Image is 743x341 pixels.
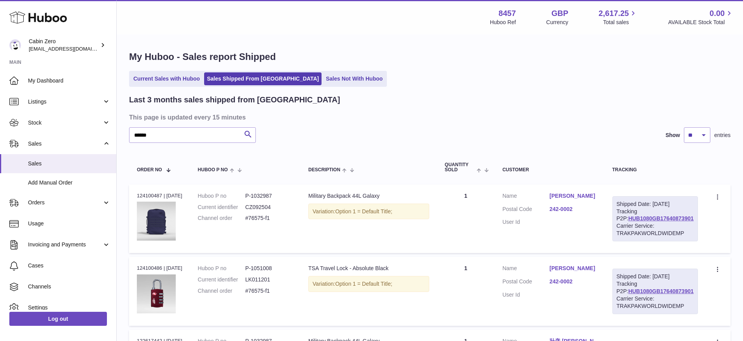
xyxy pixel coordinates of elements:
dd: CZ092504 [245,204,293,211]
div: Variation: [308,276,429,292]
div: Tracking P2P: [612,269,698,314]
a: [PERSON_NAME] [549,265,596,272]
img: MILITARY-44L-GALAXY-BLUE-FRONT.jpg [137,202,176,241]
div: Tracking [612,167,698,172]
span: My Dashboard [28,77,110,84]
div: 124100487 | [DATE] [137,192,182,199]
h3: This page is updated every 15 minutes [129,113,729,121]
span: Huboo P no [198,167,228,172]
dt: User Id [502,218,549,226]
a: Sales Not With Huboo [323,72,385,85]
span: Invoicing and Payments [28,241,102,248]
div: Cabin Zero [29,38,99,53]
td: 1 [437,185,495,253]
dt: User Id [502,291,549,299]
span: Sales [28,140,102,148]
div: Carrier Service: TRAKPAKWORLDWIDEMP [617,222,694,237]
span: Description [308,167,340,172]
dt: Channel order [198,287,245,295]
dt: Name [502,265,549,274]
a: HUB1080GB17640873901 [628,215,694,221]
span: entries [714,132,731,139]
a: Current Sales with Huboo [131,72,203,85]
a: HUB1080GB17640873901 [628,288,694,294]
span: 2,617.25 [599,8,629,19]
div: Carrier Service: TRAKPAKWORLDWIDEMP [617,295,694,310]
div: Huboo Ref [490,19,516,26]
div: Military Backpack 44L Galaxy [308,192,429,200]
span: Usage [28,220,110,227]
span: Option 1 = Default Title; [335,208,392,214]
h2: Last 3 months sales shipped from [GEOGRAPHIC_DATA] [129,95,340,105]
span: Total sales [603,19,638,26]
div: Customer [502,167,596,172]
strong: 8457 [498,8,516,19]
span: Sales [28,160,110,167]
dt: Huboo P no [198,192,245,200]
span: Stock [28,119,102,127]
div: Variation: [308,204,429,220]
a: Sales Shipped From [GEOGRAPHIC_DATA] [204,72,322,85]
strong: GBP [551,8,568,19]
dd: LK011201 [245,276,293,283]
span: Option 1 = Default Title; [335,281,392,287]
dd: #76575-f1 [245,287,293,295]
h1: My Huboo - Sales report Shipped [129,51,731,63]
dt: Current identifier [198,276,245,283]
a: 2,617.25 Total sales [599,8,638,26]
label: Show [666,132,680,139]
a: Log out [9,312,107,326]
td: 1 [437,257,495,325]
span: Listings [28,98,102,105]
span: AVAILABLE Stock Total [668,19,734,26]
dt: Current identifier [198,204,245,211]
img: huboo@cabinzero.com [9,39,21,51]
span: Channels [28,283,110,290]
dd: P-1032987 [245,192,293,200]
span: Orders [28,199,102,206]
span: Settings [28,304,110,311]
dt: Huboo P no [198,265,245,272]
a: 242-0002 [549,206,596,213]
img: MIAMI_MAGENTA0001_af0a3af2-a3f2-4e80-a042-b093e925c0ee.webp [137,274,176,313]
div: TSA Travel Lock - Absolute Black [308,265,429,272]
a: [PERSON_NAME] [549,192,596,200]
span: [EMAIL_ADDRESS][DOMAIN_NAME] [29,46,114,52]
dt: Channel order [198,214,245,222]
dd: P-1051008 [245,265,293,272]
span: Quantity Sold [445,162,475,172]
dd: #76575-f1 [245,214,293,222]
dt: Postal Code [502,206,549,215]
span: Cases [28,262,110,269]
div: 124100486 | [DATE] [137,265,182,272]
a: 0.00 AVAILABLE Stock Total [668,8,734,26]
dt: Postal Code [502,278,549,287]
dt: Name [502,192,549,202]
a: 242-0002 [549,278,596,285]
div: Currency [546,19,568,26]
span: Add Manual Order [28,179,110,186]
div: Shipped Date: [DATE] [617,273,694,280]
div: Shipped Date: [DATE] [617,200,694,208]
div: Tracking P2P: [612,196,698,241]
span: Order No [137,167,162,172]
span: 0.00 [710,8,725,19]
